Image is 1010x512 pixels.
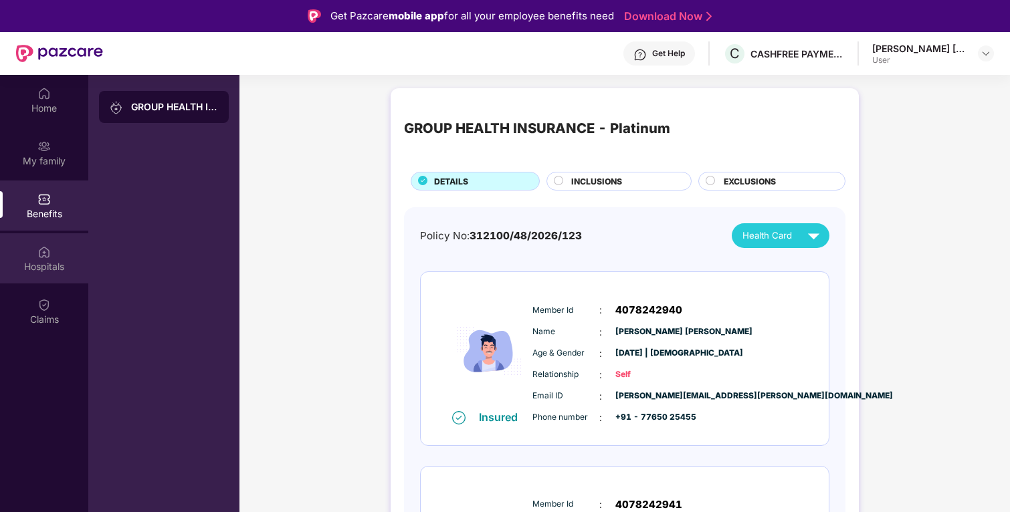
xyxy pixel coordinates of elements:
span: 4078242940 [615,302,682,318]
div: GROUP HEALTH INSURANCE - Platinum [404,118,670,139]
img: Stroke [706,9,712,23]
span: C [730,45,740,61]
span: Member Id [532,498,599,511]
span: Name [532,326,599,338]
span: INCLUSIONS [571,175,622,188]
span: EXCLUSIONS [724,175,776,188]
strong: mobile app [389,9,444,22]
img: svg+xml;base64,PHN2ZyBpZD0iSG9tZSIgeG1sbnM9Imh0dHA6Ly93d3cudzMub3JnLzIwMDAvc3ZnIiB3aWR0aD0iMjAiIG... [37,87,51,100]
span: Member Id [532,304,599,317]
span: : [599,325,602,340]
img: svg+xml;base64,PHN2ZyB4bWxucz0iaHR0cDovL3d3dy53My5vcmcvMjAwMC9zdmciIHdpZHRoPSIxNiIgaGVpZ2h0PSIxNi... [452,411,466,424]
span: [PERSON_NAME][EMAIL_ADDRESS][PERSON_NAME][DOMAIN_NAME] [615,390,682,402]
span: : [599,346,602,361]
div: Policy No: [420,228,582,244]
span: [PERSON_NAME] [PERSON_NAME] [615,326,682,338]
div: GROUP HEALTH INSURANCE - Platinum [131,100,218,114]
button: Health Card [732,223,829,248]
div: Insured [479,410,526,424]
span: Phone number [532,411,599,424]
span: Health Card [742,229,792,243]
span: 312100/48/2026/123 [470,229,582,242]
div: User [872,55,966,66]
img: svg+xml;base64,PHN2ZyBpZD0iQmVuZWZpdHMiIHhtbG5zPSJodHRwOi8vd3d3LnczLm9yZy8yMDAwL3N2ZyIgd2lkdGg9Ij... [37,193,51,206]
div: CASHFREE PAYMENTS INDIA PVT. LTD. [750,47,844,60]
img: svg+xml;base64,PHN2ZyBpZD0iRHJvcGRvd24tMzJ4MzIiIHhtbG5zPSJodHRwOi8vd3d3LnczLm9yZy8yMDAwL3N2ZyIgd2... [981,48,991,59]
img: Logo [308,9,321,23]
span: : [599,389,602,404]
span: Email ID [532,390,599,402]
img: icon [449,292,529,410]
span: Self [615,368,682,381]
img: svg+xml;base64,PHN2ZyB4bWxucz0iaHR0cDovL3d3dy53My5vcmcvMjAwMC9zdmciIHZpZXdCb3g9IjAgMCAyNCAyNCIgd2... [802,224,825,247]
span: : [599,368,602,382]
a: Download Now [624,9,708,23]
span: [DATE] | [DEMOGRAPHIC_DATA] [615,347,682,360]
img: svg+xml;base64,PHN2ZyBpZD0iSGVscC0zMngzMiIgeG1sbnM9Imh0dHA6Ly93d3cudzMub3JnLzIwMDAvc3ZnIiB3aWR0aD... [633,48,647,61]
span: Age & Gender [532,347,599,360]
span: : [599,303,602,317]
img: svg+xml;base64,PHN2ZyB3aWR0aD0iMjAiIGhlaWdodD0iMjAiIHZpZXdCb3g9IjAgMCAyMCAyMCIgZmlsbD0ibm9uZSIgeG... [110,101,123,114]
div: Get Help [652,48,685,59]
div: Get Pazcare for all your employee benefits need [330,8,614,24]
span: Relationship [532,368,599,381]
div: [PERSON_NAME] [PERSON_NAME] [872,42,966,55]
span: +91 - 77650 25455 [615,411,682,424]
img: New Pazcare Logo [16,45,103,62]
img: svg+xml;base64,PHN2ZyBpZD0iSG9zcGl0YWxzIiB4bWxucz0iaHR0cDovL3d3dy53My5vcmcvMjAwMC9zdmciIHdpZHRoPS... [37,245,51,259]
span: : [599,497,602,512]
img: svg+xml;base64,PHN2ZyB3aWR0aD0iMjAiIGhlaWdodD0iMjAiIHZpZXdCb3g9IjAgMCAyMCAyMCIgZmlsbD0ibm9uZSIgeG... [37,140,51,153]
img: svg+xml;base64,PHN2ZyBpZD0iQ2xhaW0iIHhtbG5zPSJodHRwOi8vd3d3LnczLm9yZy8yMDAwL3N2ZyIgd2lkdGg9IjIwIi... [37,298,51,311]
span: DETAILS [434,175,468,188]
span: : [599,410,602,425]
